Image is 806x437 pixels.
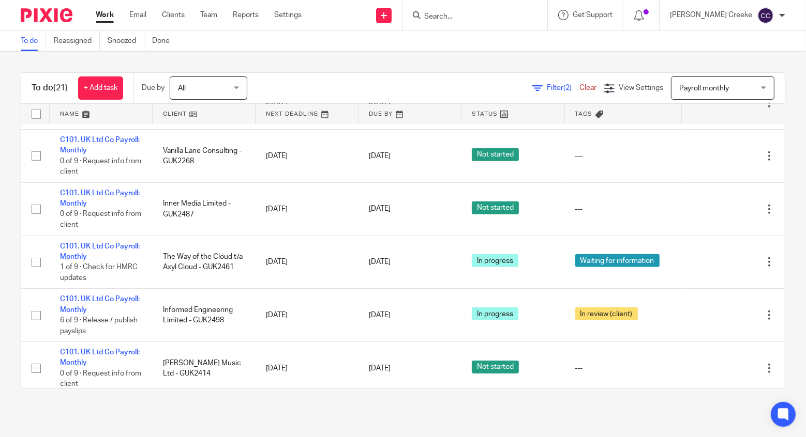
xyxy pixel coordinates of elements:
[619,84,663,91] span: View Settings
[670,10,752,20] p: [PERSON_NAME] Creeke
[274,10,302,20] a: Settings
[369,258,391,266] span: [DATE]
[575,363,671,373] div: ---
[575,307,638,320] span: In review (client)
[60,349,140,366] a: C101. UK Ltd Co Payroll: Monthly
[256,236,359,289] td: [DATE]
[60,317,138,335] span: 6 of 9 · Release / publish payslips
[60,243,140,260] a: C101. UK Ltd Co Payroll: Monthly
[369,206,391,213] span: [DATE]
[472,361,519,373] span: Not started
[60,263,138,282] span: 1 of 9 · Check for HMRC updates
[472,148,519,161] span: Not started
[369,365,391,372] span: [DATE]
[573,11,613,19] span: Get Support
[153,236,256,289] td: The Way of the Cloud t/a Axyl Cloud - GUK2461
[153,342,256,395] td: [PERSON_NAME] Music Ltd - GUK2414
[32,83,68,93] h1: To do
[256,342,359,395] td: [DATE]
[60,158,141,176] span: 0 of 9 · Request info from client
[153,289,256,342] td: Informed Engineering Limited - GUK2498
[256,130,359,183] td: [DATE]
[200,10,217,20] a: Team
[547,84,579,91] span: Filter
[256,289,359,342] td: [DATE]
[60,136,140,154] a: C101. UK Ltd Co Payroll: Monthly
[679,85,729,92] span: Payroll monthly
[233,10,259,20] a: Reports
[153,182,256,236] td: Inner Media Limited - GUK2487
[152,31,177,51] a: Done
[579,84,596,91] a: Clear
[472,254,518,267] span: In progress
[575,204,671,214] div: ---
[563,84,572,91] span: (2)
[142,83,165,93] p: Due by
[472,201,519,214] span: Not started
[575,111,593,117] span: Tags
[60,370,141,388] span: 0 of 9 · Request info from client
[53,84,68,92] span: (21)
[575,151,671,161] div: ---
[60,211,141,229] span: 0 of 9 · Request info from client
[472,307,518,320] span: In progress
[369,152,391,160] span: [DATE]
[369,311,391,319] span: [DATE]
[162,10,185,20] a: Clients
[96,10,114,20] a: Work
[60,295,140,313] a: C101. UK Ltd Co Payroll: Monthly
[78,76,123,100] a: + Add task
[256,182,359,236] td: [DATE]
[108,31,144,51] a: Snoozed
[575,254,660,267] span: Waiting for information
[21,8,72,22] img: Pixie
[129,10,146,20] a: Email
[54,31,100,51] a: Reassigned
[757,7,774,24] img: svg%3E
[178,85,186,92] span: All
[423,12,516,22] input: Search
[21,31,46,51] a: To do
[153,130,256,183] td: Vanilla Lane Consulting - GUK2268
[60,190,140,207] a: C101. UK Ltd Co Payroll: Monthly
